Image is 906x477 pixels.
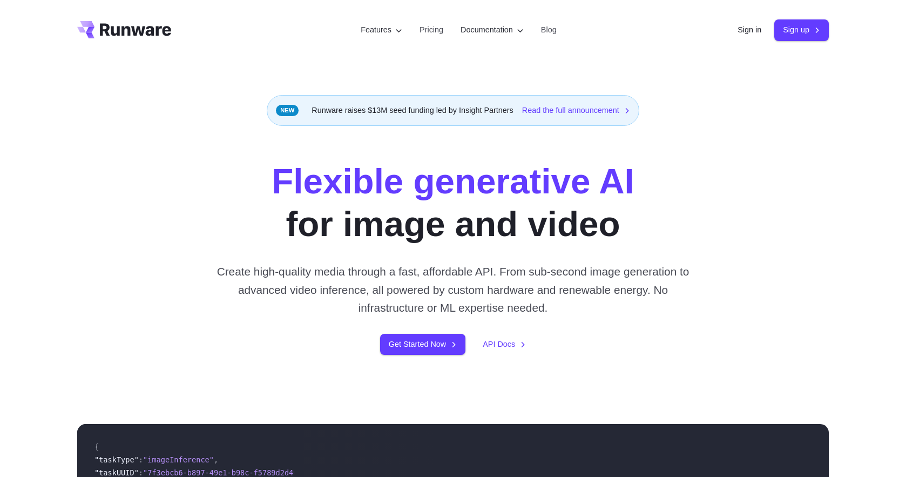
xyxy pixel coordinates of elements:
span: "7f3ebcb6-b897-49e1-b98c-f5789d2d40d7" [143,468,311,477]
label: Features [361,24,402,36]
span: : [139,455,143,464]
span: "taskUUID" [94,468,139,477]
a: Read the full announcement [522,104,630,117]
span: : [139,468,143,477]
a: API Docs [483,338,526,351]
a: Go to / [77,21,171,38]
p: Create high-quality media through a fast, affordable API. From sub-second image generation to adv... [213,263,694,317]
span: , [214,455,218,464]
h1: for image and video [272,160,634,245]
a: Sign in [738,24,761,36]
label: Documentation [461,24,524,36]
a: Get Started Now [380,334,465,355]
strong: Flexible generative AI [272,162,634,201]
a: Sign up [774,19,829,41]
span: "imageInference" [143,455,214,464]
a: Blog [541,24,557,36]
span: "taskType" [94,455,139,464]
a: Pricing [420,24,443,36]
div: Runware raises $13M seed funding led by Insight Partners [267,95,639,126]
span: { [94,442,99,451]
